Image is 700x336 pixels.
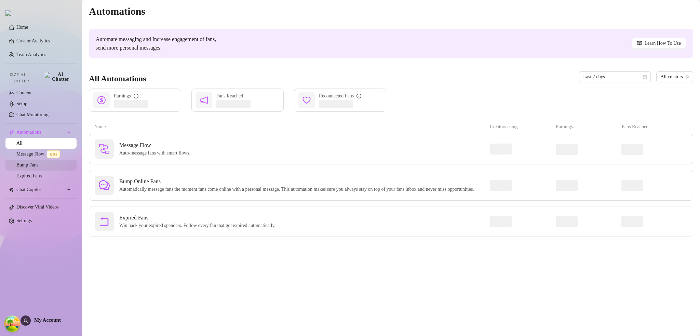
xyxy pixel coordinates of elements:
span: Automations [16,127,65,138]
img: logo.svg [5,10,11,16]
span: Last 7 days [583,72,647,82]
span: comment [99,180,110,191]
span: Beta [47,150,60,158]
a: Bump Fans [16,162,38,167]
a: Content [16,90,31,95]
span: My Account [34,317,61,323]
span: Automate messaging and Increase engagement of fans, send more personal messages. [96,35,227,52]
span: Automatically message fans the moment fans come online with a personal message. This automation m... [119,186,477,193]
a: Settings [16,218,32,223]
span: calendar [643,75,647,79]
a: Discover Viral Videos [16,204,59,210]
a: Expired Fans [16,173,42,178]
span: notification [200,96,208,104]
img: svg%3e [99,144,110,154]
a: Setup [16,101,27,106]
img: Chat Copilot [9,187,13,192]
span: All creators [660,72,689,82]
span: thunderbolt [9,130,14,135]
h3: All Automations [89,73,146,84]
a: Message FlowBeta [16,151,63,157]
span: Message Flow [119,141,193,149]
span: read [637,41,642,45]
span: rollback [99,216,110,227]
span: info-circle [134,94,138,98]
article: Fans Reached [622,123,688,131]
a: All [16,140,23,146]
span: Bump Online Fans [119,177,477,186]
article: Name [94,123,490,131]
span: user [23,318,28,323]
article: Earnings [556,123,622,131]
button: Open Tanstack query devtools [5,317,19,331]
span: info-circle [356,94,361,98]
span: heart [302,96,311,104]
span: team [685,75,689,79]
span: Chat Copilot [16,184,65,195]
span: Auto-message fans with smart flows. [119,149,193,157]
a: Creator Analytics [16,36,71,46]
span: Izzy AI Chatter [10,71,42,84]
span: Learn How To Use [645,40,681,47]
img: AI Chatter [45,72,71,82]
span: dollar [97,96,106,104]
span: Fans Reached [216,93,243,98]
a: Home [16,25,28,30]
h2: Automations [89,5,693,18]
a: Team Analytics [16,52,46,57]
div: Earnings [114,92,138,100]
a: Chat Monitoring [16,112,49,117]
span: Win back your expired spenders. Follow every fan that got expired automatically. [119,222,278,229]
a: Learn How To Use [632,38,686,49]
article: Creators using [490,123,556,131]
div: Reconnected Fans [319,92,361,100]
span: Expired Fans [119,214,278,222]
